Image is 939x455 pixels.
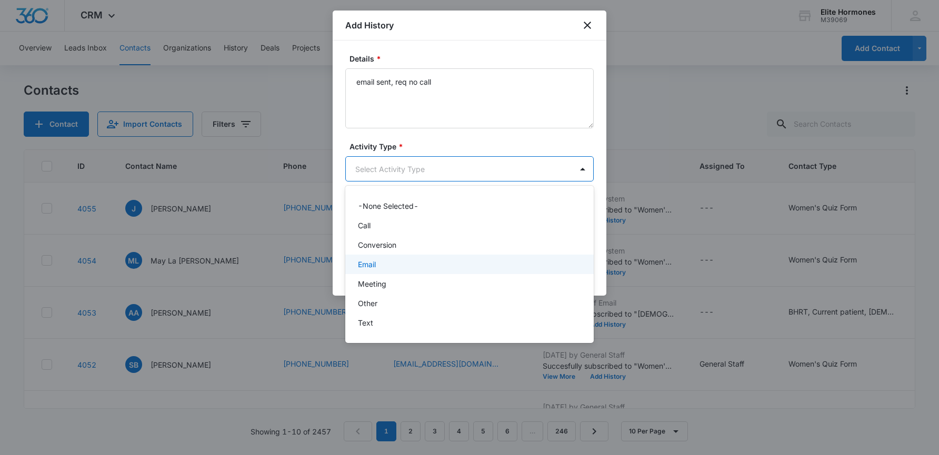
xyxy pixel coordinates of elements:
[358,298,377,309] p: Other
[358,220,371,231] p: Call
[358,317,373,328] p: Text
[358,278,386,289] p: Meeting
[358,239,396,250] p: Conversion
[358,259,376,270] p: Email
[358,200,418,211] p: -None Selected-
